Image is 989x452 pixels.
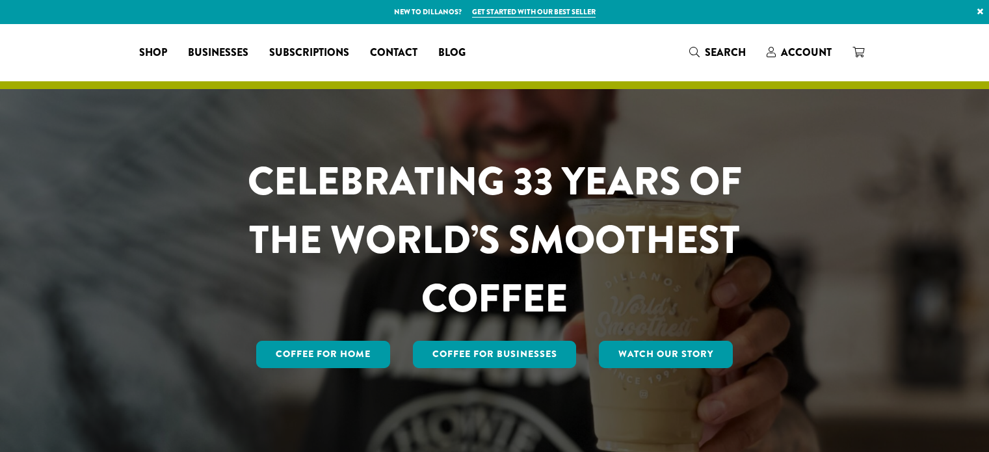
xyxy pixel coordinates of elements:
[472,7,596,18] a: Get started with our best seller
[139,45,167,61] span: Shop
[188,45,248,61] span: Businesses
[781,45,832,60] span: Account
[599,341,733,368] a: Watch Our Story
[705,45,746,60] span: Search
[413,341,577,368] a: Coffee For Businesses
[438,45,466,61] span: Blog
[209,152,780,328] h1: CELEBRATING 33 YEARS OF THE WORLD’S SMOOTHEST COFFEE
[256,341,390,368] a: Coffee for Home
[129,42,178,63] a: Shop
[269,45,349,61] span: Subscriptions
[370,45,417,61] span: Contact
[679,42,756,63] a: Search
